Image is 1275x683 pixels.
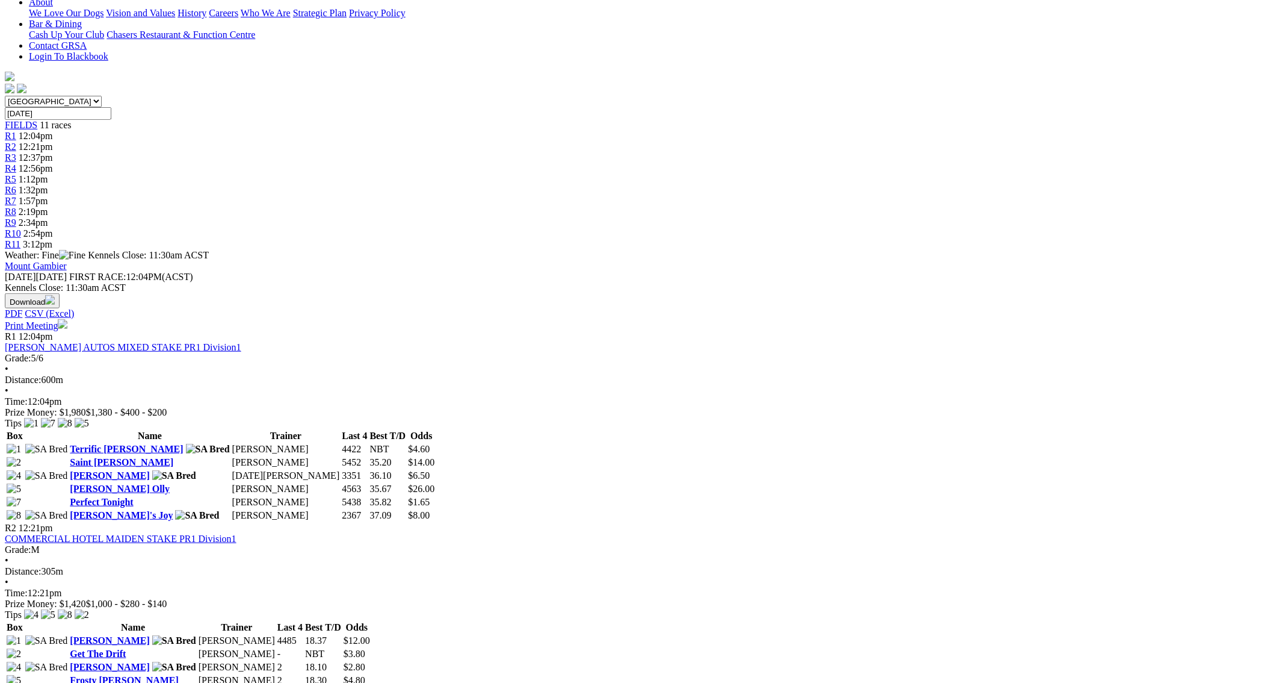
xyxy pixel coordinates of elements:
td: 2367 [341,510,368,522]
td: [PERSON_NAME] [198,648,276,660]
span: R2 [5,523,16,533]
span: $4.60 [408,444,430,454]
img: SA Bred [186,444,230,455]
span: 12:56pm [19,163,53,173]
div: 305m [5,566,1270,577]
div: Kennels Close: 11:30am ACST [5,282,1270,293]
a: R1 [5,131,16,141]
a: Who We Are [241,8,291,18]
img: 4 [7,470,21,481]
a: FIELDS [5,120,37,130]
img: Fine [59,250,85,261]
th: Odds [407,430,435,442]
span: 12:21pm [19,142,53,152]
div: Prize Money: $1,420 [5,599,1270,610]
td: 4485 [277,635,303,647]
span: Time: [5,396,28,407]
a: R6 [5,185,16,195]
span: Tips [5,418,22,428]
span: 1:57pm [19,196,48,206]
th: Odds [343,622,371,634]
a: Contact GRSA [29,40,87,51]
div: 12:04pm [5,396,1270,407]
span: • [5,364,8,374]
img: twitter.svg [17,84,26,93]
td: [DATE][PERSON_NAME] [232,470,341,482]
div: 12:21pm [5,588,1270,599]
a: COMMERCIAL HOTEL MAIDEN STAKE PR1 Division1 [5,534,236,544]
span: Weather: Fine [5,250,88,260]
a: [PERSON_NAME] Olly [70,484,170,494]
th: Name [69,430,230,442]
img: 8 [58,418,72,429]
td: [PERSON_NAME] [198,661,276,673]
a: Terrific [PERSON_NAME] [70,444,183,454]
span: $1,000 - $280 - $140 [86,599,167,609]
a: Mount Gambier [5,261,67,271]
a: [PERSON_NAME] [70,470,149,481]
a: Get The Drift [70,649,126,659]
th: Trainer [232,430,341,442]
img: 8 [58,610,72,620]
th: Name [69,622,197,634]
span: 12:21pm [19,523,53,533]
img: 5 [41,610,55,620]
img: 2 [75,610,89,620]
th: Trainer [198,622,276,634]
span: $1,380 - $400 - $200 [86,407,167,417]
img: SA Bred [25,635,68,646]
td: - [277,648,303,660]
a: [PERSON_NAME] AUTOS MIXED STAKE PR1 Division1 [5,342,241,352]
span: $1.65 [408,497,430,507]
a: [PERSON_NAME] [70,662,149,672]
span: $12.00 [344,635,370,646]
span: 2:34pm [19,217,48,228]
span: 12:37pm [19,152,53,163]
a: History [178,8,206,18]
span: • [5,555,8,566]
span: • [5,385,8,396]
img: SA Bred [25,444,68,455]
a: Bar & Dining [29,19,82,29]
img: 7 [41,418,55,429]
img: download.svg [45,295,55,305]
div: 5/6 [5,353,1270,364]
td: 4422 [341,443,368,455]
td: [PERSON_NAME] [232,443,341,455]
td: 35.82 [369,496,407,508]
a: Print Meeting [5,320,67,331]
span: 1:12pm [19,174,48,184]
span: Box [7,431,23,441]
td: [PERSON_NAME] [232,483,341,495]
a: R9 [5,217,16,228]
img: SA Bred [152,470,196,481]
a: R11 [5,239,20,249]
span: Box [7,622,23,632]
span: $3.80 [344,649,365,659]
img: SA Bred [25,662,68,673]
a: R10 [5,228,21,239]
th: Best T/D [304,622,342,634]
a: We Love Our Dogs [29,8,103,18]
a: CSV (Excel) [25,308,74,319]
td: [PERSON_NAME] [198,635,276,647]
th: Best T/D [369,430,407,442]
span: Time: [5,588,28,598]
span: FIRST RACE: [69,272,126,282]
td: 35.20 [369,457,407,469]
span: 12:04PM(ACST) [69,272,193,282]
img: SA Bred [152,662,196,673]
span: Tips [5,610,22,620]
div: About [29,8,1270,19]
a: Cash Up Your Club [29,30,104,40]
img: SA Bred [25,470,68,481]
span: $2.80 [344,662,365,672]
span: 12:04pm [19,131,53,141]
div: Download [5,308,1270,319]
a: Strategic Plan [293,8,347,18]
